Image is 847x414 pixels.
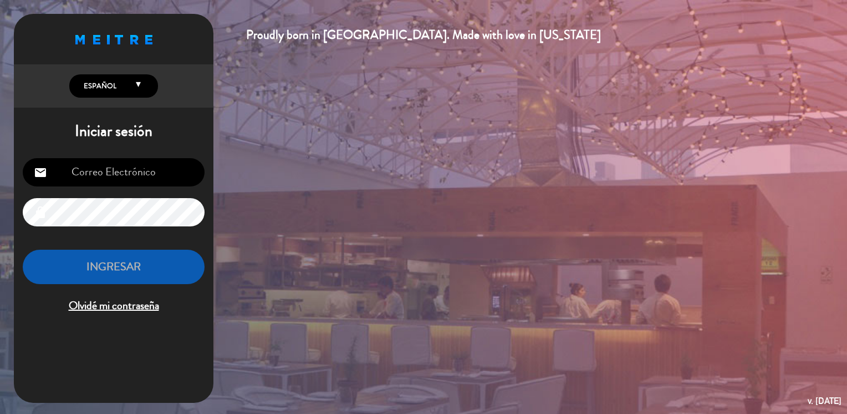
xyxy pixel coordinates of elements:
h1: Iniciar sesión [14,122,213,141]
span: Español [81,80,116,92]
i: email [34,166,47,179]
span: Olvidé mi contraseña [23,297,205,315]
input: Correo Electrónico [23,158,205,186]
div: v. [DATE] [808,393,841,408]
i: lock [34,206,47,219]
button: INGRESAR [23,250,205,285]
